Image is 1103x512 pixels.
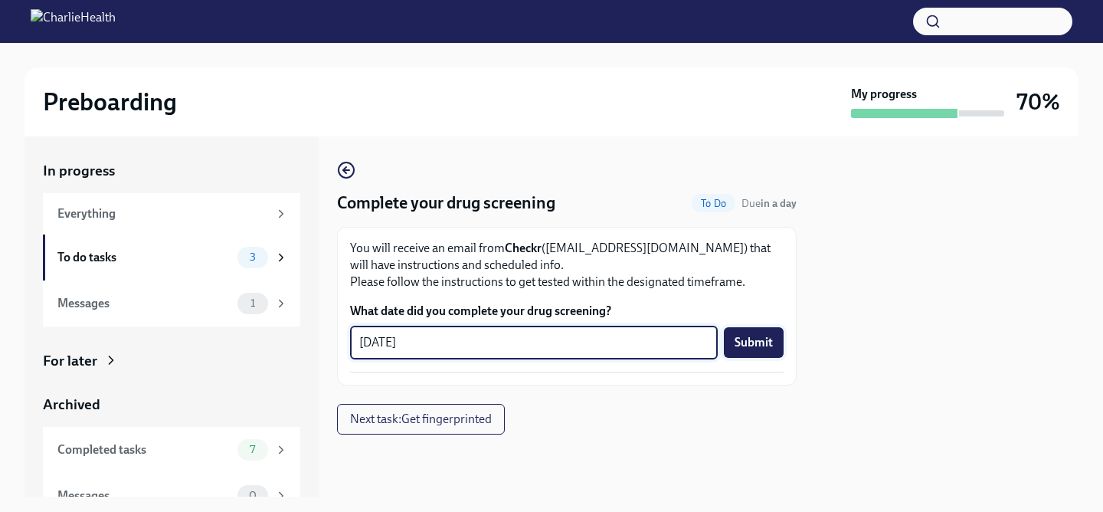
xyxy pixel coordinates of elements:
a: In progress [43,161,300,181]
button: Next task:Get fingerprinted [337,404,505,435]
textarea: [DATE] [359,333,709,352]
strong: in a day [761,197,797,210]
img: CharlieHealth [31,9,116,34]
a: Messages1 [43,281,300,327]
span: 1 [241,297,264,309]
label: What date did you complete your drug screening? [350,303,784,320]
div: Messages [57,295,231,312]
button: Submit [724,327,784,358]
div: To do tasks [57,249,231,266]
div: Completed tasks [57,441,231,458]
span: 7 [241,444,264,455]
a: To do tasks3 [43,235,300,281]
div: Everything [57,205,268,222]
span: 3 [241,251,265,263]
span: September 28th, 2025 08:00 [741,196,797,211]
span: Due [741,197,797,210]
h2: Preboarding [43,87,177,117]
strong: Checkr [505,241,542,255]
a: Everything [43,193,300,235]
p: You will receive an email from ([EMAIL_ADDRESS][DOMAIN_NAME]) that will have instructions and sch... [350,240,784,290]
h4: Complete your drug screening [337,192,555,215]
div: Messages [57,487,231,504]
div: For later [43,351,97,371]
span: To Do [692,198,735,209]
span: Submit [735,335,773,350]
a: Completed tasks7 [43,427,300,473]
strong: My progress [851,86,917,103]
a: For later [43,351,300,371]
span: Next task : Get fingerprinted [350,412,492,427]
span: 0 [240,490,266,501]
h3: 70% [1016,88,1060,116]
a: Archived [43,395,300,415]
